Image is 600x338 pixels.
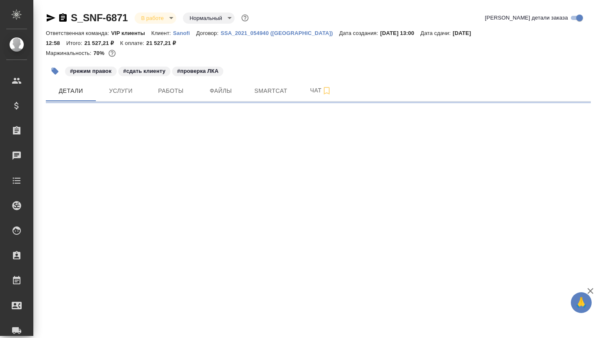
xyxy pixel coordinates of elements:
[380,30,420,36] p: [DATE] 13:00
[120,40,146,46] p: К оплате:
[66,40,84,46] p: Итого:
[420,30,452,36] p: Дата сдачи:
[151,86,191,96] span: Работы
[201,86,241,96] span: Файлы
[107,48,117,59] button: 5430.55 RUB;
[117,67,172,74] span: сдать клиенту
[46,13,56,23] button: Скопировать ссылку для ЯМессенджера
[301,85,341,96] span: Чат
[183,12,235,24] div: В работе
[135,12,176,24] div: В работе
[151,30,173,36] p: Клиент:
[171,67,224,74] span: проверка ЛКА
[46,62,64,80] button: Добавить тэг
[173,29,196,36] a: Sanofi
[84,40,120,46] p: 21 527,21 ₽
[485,14,568,22] span: [PERSON_NAME] детали заказа
[101,86,141,96] span: Услуги
[177,67,218,75] p: #проверка ЛКА
[64,67,117,74] span: режим правок
[111,30,151,36] p: VIP клиенты
[187,15,225,22] button: Нормальный
[51,86,91,96] span: Детали
[58,13,68,23] button: Скопировать ссылку
[70,67,112,75] p: #режим правок
[173,30,196,36] p: Sanofi
[196,30,221,36] p: Договор:
[220,29,339,36] a: SSA_2021_054940 ([GEOGRAPHIC_DATA])
[71,12,128,23] a: S_SNF-6871
[574,294,588,311] span: 🙏
[220,30,339,36] p: SSA_2021_054940 ([GEOGRAPHIC_DATA])
[123,67,166,75] p: #сдать клиенту
[93,50,106,56] p: 70%
[322,86,332,96] svg: Подписаться
[571,292,592,313] button: 🙏
[240,12,250,23] button: Доп статусы указывают на важность/срочность заказа
[139,15,166,22] button: В работе
[339,30,380,36] p: Дата создания:
[46,30,111,36] p: Ответственная команда:
[251,86,291,96] span: Smartcat
[146,40,182,46] p: 21 527,21 ₽
[46,50,93,56] p: Маржинальность:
